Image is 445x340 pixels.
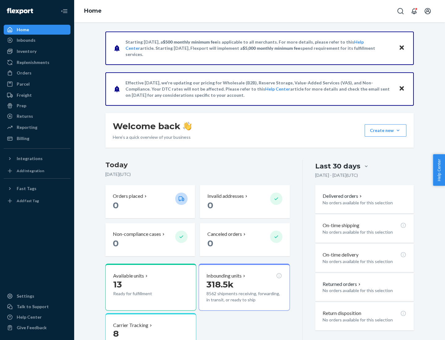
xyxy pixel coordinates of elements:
[4,101,70,111] a: Prep
[243,45,300,51] span: $5,000 monthly minimum fee
[17,70,32,76] div: Orders
[199,264,290,311] button: Inbounding units318.5k8562 shipments receiving, forwarding, in transit, or ready to ship
[7,8,33,14] img: Flexport logo
[4,323,70,333] button: Give Feedback
[105,171,290,177] p: [DATE] ( UTC )
[398,44,406,53] button: Close
[17,155,43,162] div: Integrations
[323,287,406,294] p: No orders available for this selection
[207,231,242,238] p: Canceled orders
[183,122,192,130] img: hand-wave emoji
[113,121,192,132] h1: Welcome back
[433,154,445,186] button: Help Center
[113,134,192,140] p: Here’s a quick overview of your business
[17,168,44,173] div: Add Integration
[4,291,70,301] a: Settings
[398,84,406,93] button: Close
[315,161,360,171] div: Last 30 days
[323,251,358,258] p: On-time delivery
[4,184,70,193] button: Fast Tags
[4,312,70,322] a: Help Center
[17,293,34,299] div: Settings
[163,39,217,45] span: $500 monthly minimum fee
[17,135,29,142] div: Billing
[105,223,195,256] button: Non-compliance cases 0
[105,264,196,311] button: Available units13Ready for fulfillment
[206,272,242,279] p: Inbounding units
[17,185,36,192] div: Fast Tags
[4,134,70,143] a: Billing
[408,5,420,17] button: Open notifications
[323,222,359,229] p: On-time shipping
[113,272,144,279] p: Available units
[200,185,290,218] button: Invalid addresses 0
[113,200,119,210] span: 0
[323,258,406,265] p: No orders available for this selection
[323,193,363,200] button: Delivered orders
[125,39,393,57] p: Starting [DATE], a is applicable to all merchants. For more details, please refer to this article...
[323,281,362,288] button: Returned orders
[323,317,406,323] p: No orders available for this selection
[4,196,70,206] a: Add Fast Tag
[113,279,122,290] span: 13
[4,79,70,89] a: Parcel
[17,48,36,54] div: Inventory
[17,314,42,320] div: Help Center
[113,193,143,200] p: Orders placed
[4,90,70,100] a: Freight
[4,25,70,35] a: Home
[17,92,32,98] div: Freight
[17,81,30,87] div: Parcel
[4,154,70,164] button: Integrations
[207,200,213,210] span: 0
[4,111,70,121] a: Returns
[17,124,37,130] div: Reporting
[365,124,406,137] button: Create new
[315,172,358,178] p: [DATE] - [DATE] ( UTC )
[58,5,70,17] button: Close Navigation
[17,37,36,43] div: Inbounds
[113,231,161,238] p: Non-compliance cases
[206,291,282,303] p: 8562 shipments receiving, forwarding, in transit, or ready to ship
[17,27,29,33] div: Home
[4,122,70,132] a: Reporting
[323,229,406,235] p: No orders available for this selection
[113,291,170,297] p: Ready for fulfillment
[17,325,47,331] div: Give Feedback
[4,302,70,312] a: Talk to Support
[105,160,290,170] h3: Today
[207,193,244,200] p: Invalid addresses
[17,59,49,66] div: Replenishments
[17,198,39,203] div: Add Fast Tag
[4,57,70,67] a: Replenishments
[17,103,26,109] div: Prep
[394,5,407,17] button: Open Search Box
[113,238,119,249] span: 0
[4,166,70,176] a: Add Integration
[84,7,102,14] a: Home
[323,200,406,206] p: No orders available for this selection
[17,304,49,310] div: Talk to Support
[4,68,70,78] a: Orders
[207,238,213,249] span: 0
[113,328,119,339] span: 8
[4,46,70,56] a: Inventory
[105,185,195,218] button: Orders placed 0
[4,35,70,45] a: Inbounds
[79,2,107,20] ol: breadcrumbs
[422,5,434,17] button: Open account menu
[200,223,290,256] button: Canceled orders 0
[17,113,33,119] div: Returns
[113,322,148,329] p: Carrier Tracking
[323,310,361,317] p: Return disposition
[206,279,234,290] span: 318.5k
[125,80,393,98] p: Effective [DATE], we're updating our pricing for Wholesale (B2B), Reserve Storage, Value-Added Se...
[265,86,290,91] a: Help Center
